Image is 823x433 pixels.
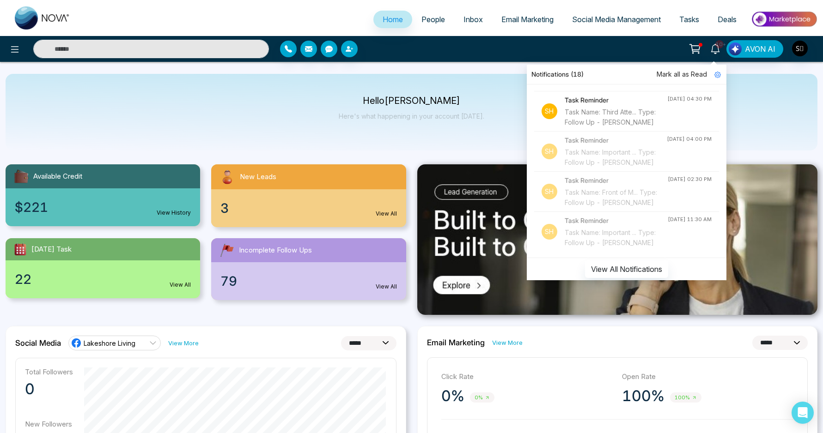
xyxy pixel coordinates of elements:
p: Total Followers [25,367,73,376]
span: Incomplete Follow Ups [239,245,312,256]
span: AVON AI [745,43,775,54]
a: Home [373,11,412,28]
button: View All Notifications [585,260,668,278]
div: Notifications (18) [527,65,726,84]
span: Mark all as Read [657,69,707,79]
p: 100% [622,387,664,405]
div: [DATE] 04:00 PM [667,135,712,143]
span: Deals [718,15,737,24]
img: . [417,164,818,315]
div: Task Name: Third Atte... Type: Follow Up - [PERSON_NAME] [565,107,667,127]
div: Task Name: Important ... Type: Follow Up - [PERSON_NAME] [565,228,668,248]
h2: Email Marketing [427,338,485,347]
p: Here's what happening in your account [DATE]. [339,112,484,120]
div: [DATE] 11:30 AM [668,216,712,223]
img: Market-place.gif [750,9,817,30]
p: Sh [542,184,557,199]
div: Open Intercom Messenger [792,402,814,424]
a: Tasks [670,11,708,28]
div: Task Name: Front of M... Type: Follow Up - [PERSON_NAME] [565,187,668,208]
img: Lead Flow [729,42,742,55]
span: 22 [15,270,31,289]
a: View All Notifications [585,265,668,272]
h4: Task Reminder [565,216,668,226]
span: People [421,15,445,24]
p: Open Rate [622,372,793,382]
span: [DATE] Task [31,244,72,255]
span: Available Credit [33,171,82,182]
button: AVON AI [726,40,783,58]
h4: Task Reminder [565,175,668,186]
img: availableCredit.svg [13,168,30,185]
span: 0% [470,392,494,403]
a: View History [157,209,191,217]
span: New Leads [240,172,276,182]
div: [DATE] 02:30 PM [668,175,712,183]
a: View All [376,283,397,291]
a: 10+ [704,40,726,56]
span: 100% [670,392,701,403]
a: Incomplete Follow Ups79View All [206,238,411,300]
span: 3 [220,198,229,218]
img: Nova CRM Logo [15,6,70,30]
a: View More [168,339,199,348]
img: todayTask.svg [13,242,28,257]
h4: Task Reminder [565,95,667,105]
a: View All [376,210,397,218]
a: Inbox [454,11,492,28]
p: Sh [542,224,557,240]
span: Social Media Management [572,15,661,24]
a: Deals [708,11,746,28]
a: People [412,11,454,28]
div: Task Name: Important ... Type: Follow Up - [PERSON_NAME] [565,147,667,168]
p: Click Rate [441,372,613,382]
p: New Followers [25,420,73,428]
p: 0% [441,387,464,405]
img: newLeads.svg [219,168,236,186]
span: 79 [220,271,237,291]
h4: Task Reminder [565,135,667,145]
a: New Leads3View All [206,164,411,227]
span: Tasks [679,15,699,24]
span: Inbox [463,15,483,24]
p: Hello [PERSON_NAME] [339,97,484,105]
div: [DATE] 04:30 PM [667,95,712,103]
img: User Avatar [792,41,808,56]
a: View All [170,281,191,289]
p: 0 [25,380,73,398]
a: Email Marketing [492,11,563,28]
img: followUps.svg [219,242,235,259]
a: Social Media Management [563,11,670,28]
h2: Social Media [15,338,61,348]
p: Sh [542,103,557,119]
span: Email Marketing [501,15,554,24]
span: $221 [15,198,48,217]
span: Home [383,15,403,24]
a: View More [492,338,523,347]
p: Sh [542,144,557,159]
span: Lakeshore Living [84,339,135,348]
span: 10+ [715,40,724,48]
